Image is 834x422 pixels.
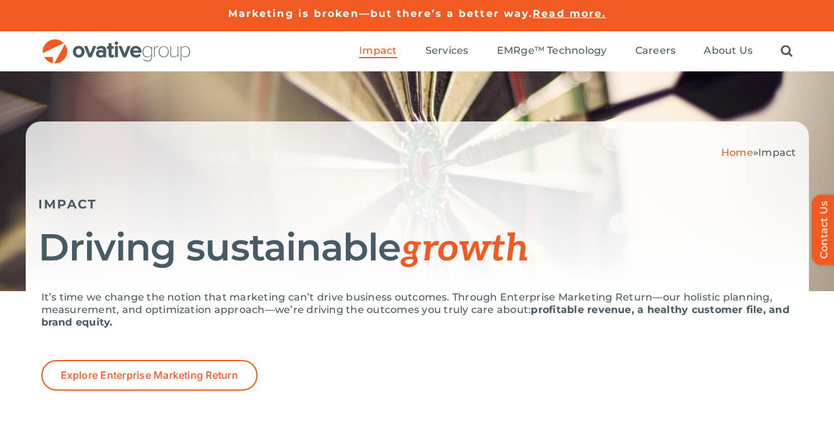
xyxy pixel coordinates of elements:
p: It’s time we change the notion that marketing can’t drive business outcomes. Through Enterprise M... [41,291,793,329]
a: Marketing is broken—but there’s a better way. [228,8,533,19]
a: About Us [704,44,753,58]
a: Read more. [533,8,606,19]
a: Careers [635,44,676,58]
span: About Us [704,44,753,57]
h1: Driving sustainable [38,227,796,269]
a: EMRge™ Technology [497,44,607,58]
span: growth [400,227,528,272]
span: Impact [359,44,397,57]
h5: IMPACT [38,197,796,212]
a: Explore Enterprise Marketing Return [41,360,258,391]
span: EMRge™ Technology [497,44,607,57]
a: OG_Full_horizontal_RGB [41,38,192,49]
span: » [721,147,796,158]
a: Services [425,44,469,58]
span: Explore Enterprise Marketing Return [61,369,238,381]
strong: profitable revenue, a healthy customer file, and brand equity. [41,304,790,328]
span: Services [425,44,469,57]
a: Impact [359,44,397,58]
a: Search [781,44,793,58]
span: Impact [758,147,796,158]
nav: Menu [359,31,793,71]
span: Careers [635,44,676,57]
a: Home [721,147,753,158]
